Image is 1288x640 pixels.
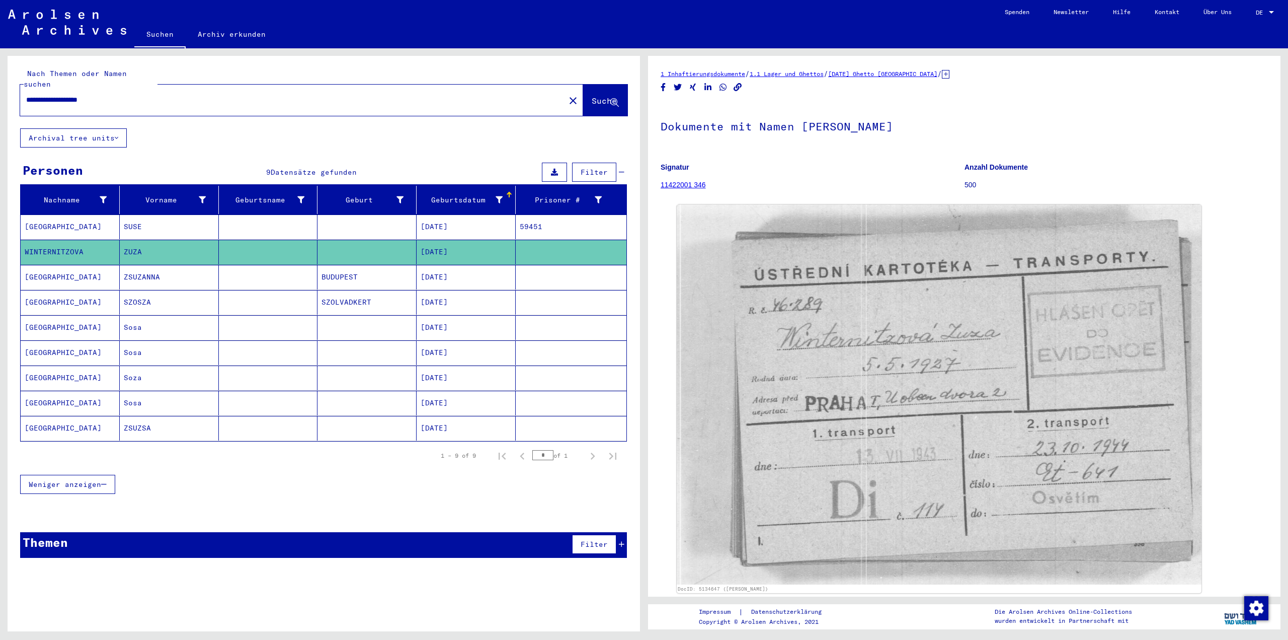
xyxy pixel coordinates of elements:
button: Last page [603,446,623,466]
span: Suche [592,96,617,106]
button: Filter [572,163,616,182]
mat-cell: SZOLVADKERT [317,290,417,315]
div: Geburt‏ [321,192,416,208]
mat-cell: [GEOGRAPHIC_DATA] [21,416,120,441]
mat-cell: [DATE] [417,315,516,340]
mat-cell: WINTERNITZOVA [21,240,120,264]
div: | [699,607,834,617]
div: Geburtsname [223,195,305,205]
button: Previous page [512,446,532,466]
mat-label: Nach Themen oder Namen suchen [24,69,127,89]
mat-cell: [GEOGRAPHIC_DATA] [21,290,120,315]
a: Impressum [699,607,739,617]
span: / [937,69,942,78]
mat-cell: ZSUZSA [120,416,219,441]
mat-cell: ZSUZANNA [120,265,219,290]
a: [DATE] Ghetto [GEOGRAPHIC_DATA] [828,70,937,78]
mat-cell: 59451 [516,215,626,239]
span: Filter [581,540,608,549]
mat-cell: [DATE] [417,290,516,315]
mat-header-cell: Prisoner # [516,186,626,214]
div: Geburt‏ [321,195,404,205]
mat-cell: [GEOGRAPHIC_DATA] [21,391,120,415]
mat-cell: [GEOGRAPHIC_DATA] [21,315,120,340]
span: DE [1256,9,1267,16]
img: Zustimmung ändern [1244,596,1268,620]
img: 001.jpg [677,204,1201,585]
mat-cell: Sosa [120,340,219,365]
span: / [824,69,828,78]
button: Share on Xing [688,81,698,94]
mat-header-cell: Geburtsdatum [417,186,516,214]
button: Copy link [733,81,743,94]
button: Share on WhatsApp [718,81,729,94]
button: Suche [583,85,627,116]
mat-header-cell: Geburtsname [219,186,318,214]
h1: Dokumente mit Namen [PERSON_NAME] [661,103,1268,148]
button: Share on Facebook [658,81,669,94]
mat-cell: [GEOGRAPHIC_DATA] [21,265,120,290]
div: Personen [23,161,83,179]
b: Anzahl Dokumente [964,163,1028,171]
mat-cell: [DATE] [417,240,516,264]
button: Archival tree units [20,128,127,148]
mat-cell: Sosa [120,315,219,340]
img: yv_logo.png [1222,604,1260,629]
span: Filter [581,168,608,177]
b: Signatur [661,163,689,171]
mat-cell: Sosa [120,391,219,415]
button: Weniger anzeigen [20,475,115,494]
mat-cell: [DATE] [417,340,516,365]
mat-header-cell: Geburt‏ [317,186,417,214]
button: Share on LinkedIn [703,81,713,94]
div: 1 – 9 of 9 [441,451,476,460]
mat-cell: [GEOGRAPHIC_DATA] [21,215,120,239]
mat-cell: [DATE] [417,416,516,441]
p: wurden entwickelt in Partnerschaft mit [995,616,1132,625]
mat-cell: SUSE [120,215,219,239]
button: Clear [563,90,583,110]
mat-icon: close [567,95,579,107]
mat-cell: BUDUPEST [317,265,417,290]
mat-cell: [GEOGRAPHIC_DATA] [21,366,120,390]
a: Suchen [134,22,186,48]
div: of 1 [532,451,583,460]
div: Prisoner # [520,195,602,205]
mat-cell: [DATE] [417,366,516,390]
mat-cell: ZUZA [120,240,219,264]
a: Datenschutzerklärung [743,607,834,617]
mat-header-cell: Vorname [120,186,219,214]
button: First page [492,446,512,466]
button: Share on Twitter [673,81,683,94]
mat-header-cell: Nachname [21,186,120,214]
p: 500 [964,180,1268,190]
div: Prisoner # [520,192,614,208]
p: Copyright © Arolsen Archives, 2021 [699,617,834,626]
div: Nachname [25,192,119,208]
mat-cell: [DATE] [417,391,516,415]
mat-cell: Soza [120,366,219,390]
button: Filter [572,535,616,554]
a: 1 Inhaftierungsdokumente [661,70,745,78]
div: Vorname [124,195,206,205]
span: Weniger anzeigen [29,480,101,489]
div: Vorname [124,192,218,208]
span: Datensätze gefunden [271,168,357,177]
a: 11422001 346 [661,181,706,189]
div: Geburtsdatum [421,195,503,205]
mat-cell: [GEOGRAPHIC_DATA] [21,340,120,365]
span: 9 [266,168,271,177]
button: Next page [583,446,603,466]
a: DocID: 5134647 ([PERSON_NAME]) [678,586,768,592]
mat-cell: [DATE] [417,265,516,290]
div: Nachname [25,195,107,205]
a: Archiv erkunden [186,22,278,46]
div: Themen [23,533,68,551]
span: / [745,69,750,78]
mat-cell: SZOSZA [120,290,219,315]
div: Geburtsname [223,192,317,208]
p: Die Arolsen Archives Online-Collections [995,607,1132,616]
a: 1.1 Lager und Ghettos [750,70,824,78]
div: Geburtsdatum [421,192,515,208]
img: Arolsen_neg.svg [8,10,126,35]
